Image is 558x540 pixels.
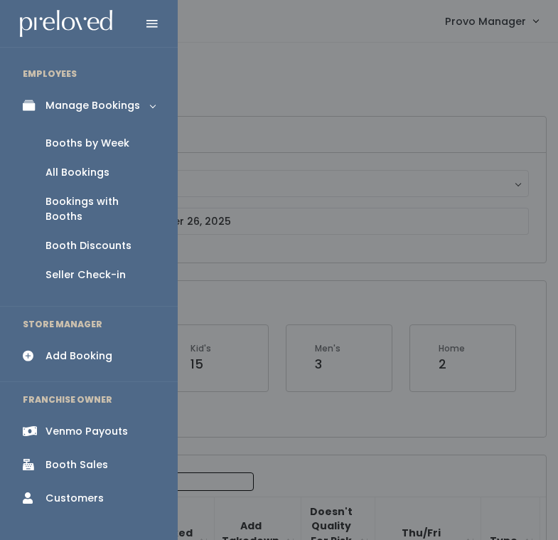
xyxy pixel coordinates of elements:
[45,194,155,224] div: Bookings with Booths
[45,238,132,253] div: Booth Discounts
[45,424,128,439] div: Venmo Payouts
[20,10,112,38] img: preloved logo
[45,268,126,282] div: Seller Check-in
[45,165,109,180] div: All Bookings
[45,349,112,364] div: Add Booking
[45,491,104,506] div: Customers
[45,136,129,151] div: Booths by Week
[45,98,140,113] div: Manage Bookings
[45,457,108,472] div: Booth Sales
